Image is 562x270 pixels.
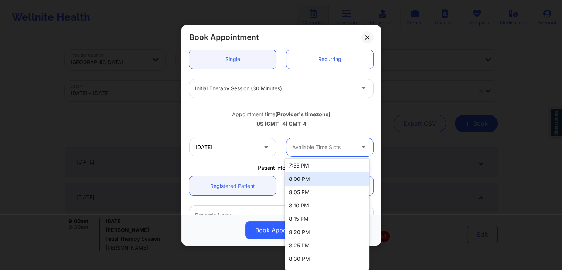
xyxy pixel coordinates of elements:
div: 8:00 PM [285,172,369,186]
div: 7:55 PM [285,159,369,172]
div: 8:25 PM [285,239,369,252]
div: Appointment time [189,110,373,118]
button: Book Appointment [245,221,317,239]
div: 8:30 PM [285,252,369,266]
h2: Book Appointment [189,32,259,42]
input: MM/DD/YYYY [189,138,276,156]
b: (Provider's timezone) [275,111,330,117]
a: Recurring [286,50,373,68]
a: Not Registered Patient [286,176,373,195]
div: 8:20 PM [285,226,369,239]
div: 8:05 PM [285,186,369,199]
div: Patient information: [184,164,378,171]
a: Registered Patient [189,176,276,195]
div: US (GMT -4) GMT-4 [189,120,373,128]
div: 8:10 PM [285,199,369,212]
a: Single [189,50,276,68]
div: 8:15 PM [285,212,369,226]
div: Initial Therapy Session (30 minutes) [195,79,355,97]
